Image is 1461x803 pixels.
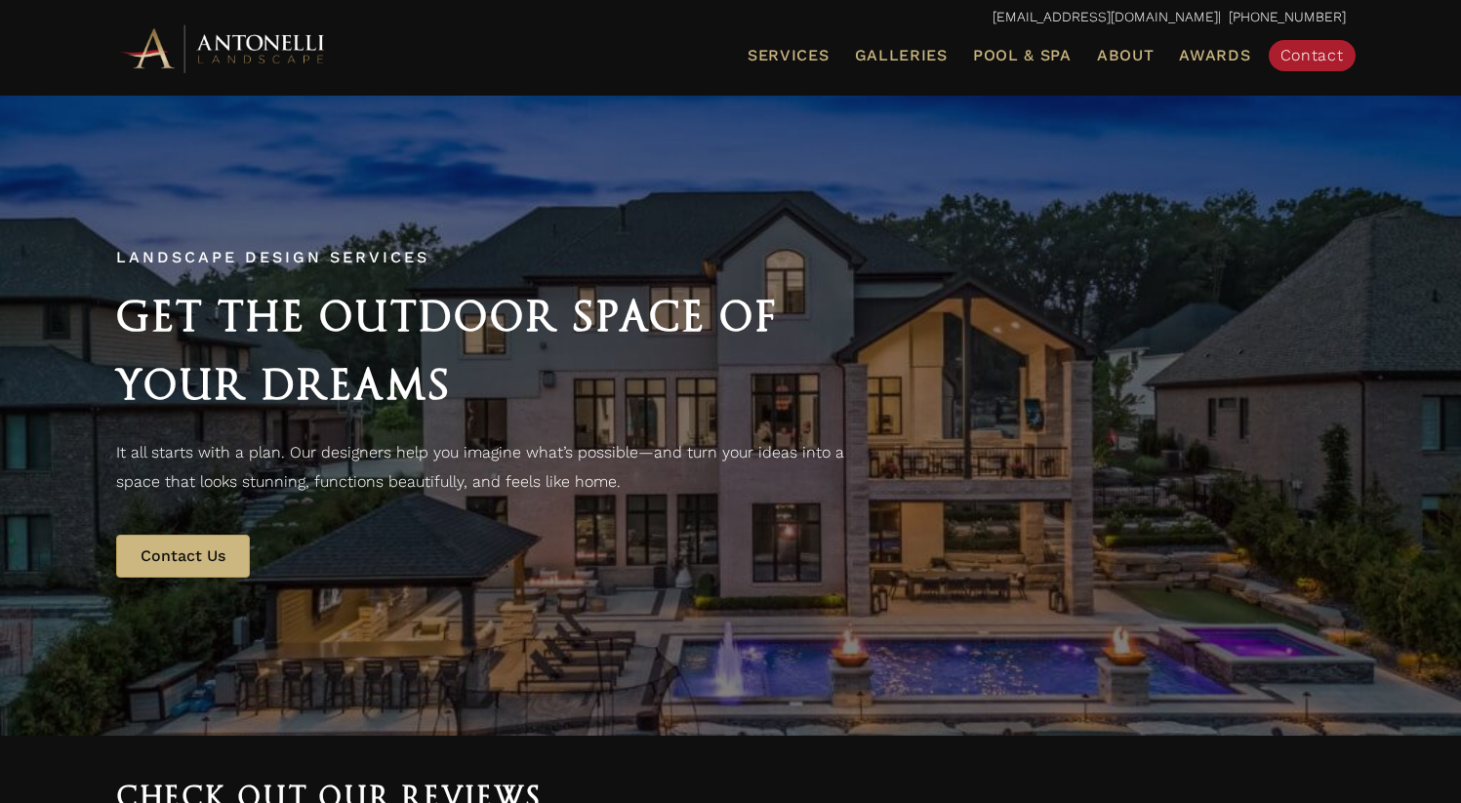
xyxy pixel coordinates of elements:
[965,43,1079,68] a: Pool & Spa
[116,438,877,496] p: It all starts with a plan. Our designers help you imagine what’s possible—and turn your ideas int...
[1179,46,1250,64] span: Awards
[993,9,1218,24] a: [EMAIL_ADDRESS][DOMAIN_NAME]
[1280,46,1344,64] span: Contact
[116,21,331,75] img: Antonelli Horizontal Logo
[847,43,955,68] a: Galleries
[748,48,830,63] span: Services
[141,546,225,565] span: Contact Us
[116,292,778,409] span: Get the Outdoor Space of Your Dreams
[1269,40,1356,71] a: Contact
[1097,48,1155,63] span: About
[116,248,429,266] span: Landscape Design Services
[855,46,948,64] span: Galleries
[1089,43,1162,68] a: About
[973,46,1072,64] span: Pool & Spa
[740,43,837,68] a: Services
[1171,43,1258,68] a: Awards
[116,535,250,578] a: Contact Us
[116,5,1346,30] p: | [PHONE_NUMBER]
